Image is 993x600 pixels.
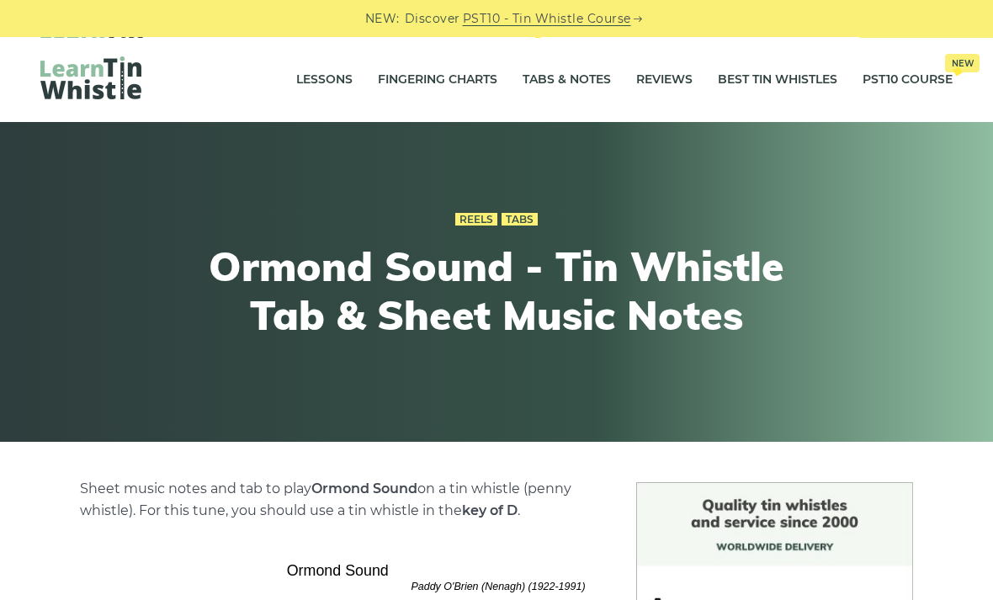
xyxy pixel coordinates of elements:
[863,59,953,101] a: PST10 CourseNew
[945,54,980,72] span: New
[40,56,141,99] img: LearnTinWhistle.com
[636,59,693,101] a: Reviews
[455,213,497,226] a: Reels
[187,242,806,339] h1: Ormond Sound - Tin Whistle Tab & Sheet Music Notes
[502,213,538,226] a: Tabs
[311,481,417,496] strong: Ormond Sound
[296,59,353,101] a: Lessons
[718,59,837,101] a: Best Tin Whistles
[80,478,595,522] p: Sheet music notes and tab to play on a tin whistle (penny whistle). For this tune, you should use...
[378,59,497,101] a: Fingering Charts
[462,502,518,518] strong: key of D
[523,59,611,101] a: Tabs & Notes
